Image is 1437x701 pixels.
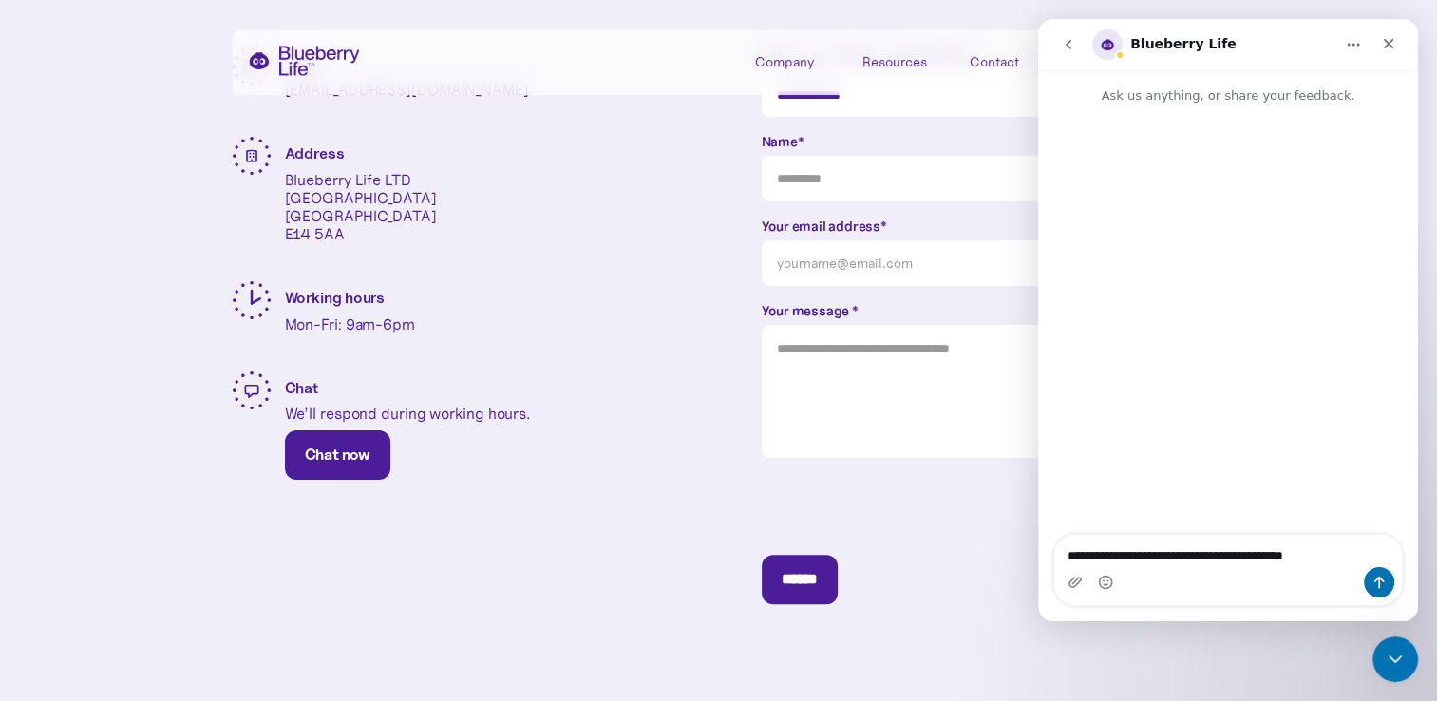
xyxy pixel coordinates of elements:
[1372,636,1418,682] iframe: Intercom live chat
[285,405,531,423] p: We’ll respond during working hours.
[862,46,948,77] div: Resources
[970,54,1019,70] div: Contact
[305,445,370,464] div: Chat now
[755,54,814,70] div: Company
[285,288,386,307] strong: Working hours
[1038,19,1418,621] iframe: Intercom live chat
[762,217,1205,236] label: Your email address*
[285,378,319,397] strong: Chat
[762,132,1205,151] label: Name*
[762,47,1205,604] form: Contact Us
[248,46,360,76] a: home
[285,315,415,333] p: Mon-Fri: 9am-6pm
[762,302,859,319] strong: Your message *
[285,430,390,480] a: Chat now
[862,54,927,70] div: Resources
[285,171,437,244] p: Blueberry Life LTD [GEOGRAPHIC_DATA] [GEOGRAPHIC_DATA] E14 5AA
[285,143,345,162] strong: Address
[762,240,1205,286] input: yourname@email.com
[970,46,1055,77] a: Contact
[755,46,841,77] div: Company
[762,473,1050,547] iframe: reCAPTCHA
